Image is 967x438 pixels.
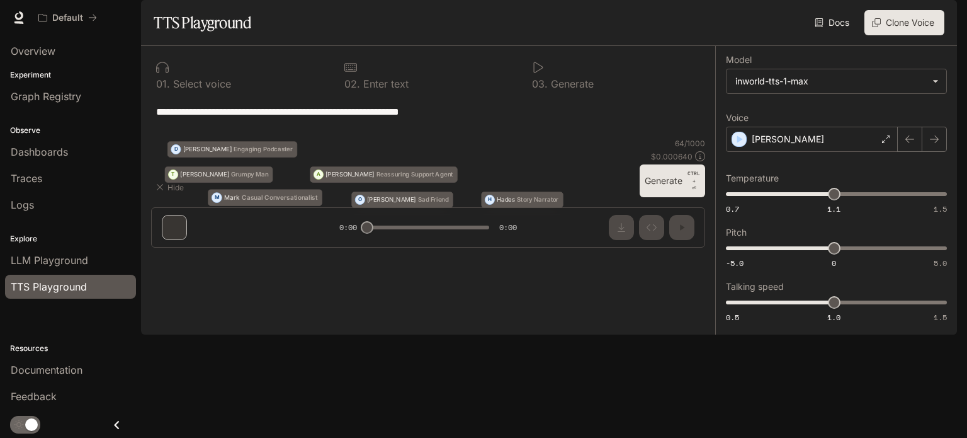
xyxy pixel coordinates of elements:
[234,146,293,153] p: Engaging Podcaster
[165,166,273,183] button: T[PERSON_NAME]Grumpy Man
[154,10,251,35] h1: TTS Playground
[497,197,515,203] p: Hades
[170,79,231,89] p: Select voice
[367,197,416,203] p: [PERSON_NAME]
[752,133,824,146] p: [PERSON_NAME]
[934,258,947,268] span: 5.0
[726,228,747,237] p: Pitch
[167,141,297,158] button: D[PERSON_NAME]Engaging Podcaster
[33,5,103,30] button: All workspaces
[242,195,317,201] p: Casual Conversationalist
[231,171,268,178] p: Grumpy Man
[548,79,594,89] p: Generate
[727,69,946,93] div: inworld-tts-1-max
[651,151,693,162] p: $ 0.000640
[52,13,83,23] p: Default
[726,174,779,183] p: Temperature
[726,55,752,64] p: Model
[180,171,229,178] p: [PERSON_NAME]
[726,204,739,214] span: 0.7
[827,204,840,214] span: 1.1
[325,171,375,178] p: [PERSON_NAME]
[360,79,409,89] p: Enter text
[532,79,548,89] p: 0 3 .
[934,312,947,323] span: 1.5
[675,138,705,149] p: 64 / 1000
[151,177,191,197] button: Hide
[376,171,453,178] p: Reassuring Support Agent
[208,189,322,206] button: MMarkCasual Conversationalist
[485,192,494,208] div: H
[344,79,360,89] p: 0 2 .
[726,258,744,268] span: -5.0
[726,282,784,291] p: Talking speed
[314,166,323,183] div: A
[832,258,836,268] span: 0
[726,113,749,122] p: Voice
[212,189,222,206] div: M
[864,10,944,35] button: Clone Voice
[224,195,240,201] p: Mark
[827,312,840,323] span: 1.0
[726,312,739,323] span: 0.5
[351,192,453,208] button: O[PERSON_NAME]Sad Friend
[156,79,170,89] p: 0 1 .
[735,75,926,88] div: inworld-tts-1-max
[310,166,457,183] button: A[PERSON_NAME]Reassuring Support Agent
[418,197,449,203] p: Sad Friend
[934,204,947,214] span: 1.5
[640,164,705,197] button: GenerateCTRL +⏎
[171,141,180,158] div: D
[183,146,232,153] p: [PERSON_NAME]
[812,10,854,35] a: Docs
[169,166,178,183] div: T
[687,170,700,185] p: CTRL +
[356,192,365,208] div: O
[517,197,558,203] p: Story Narrator
[687,170,700,192] p: ⏎
[481,192,563,208] button: HHadesStory Narrator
